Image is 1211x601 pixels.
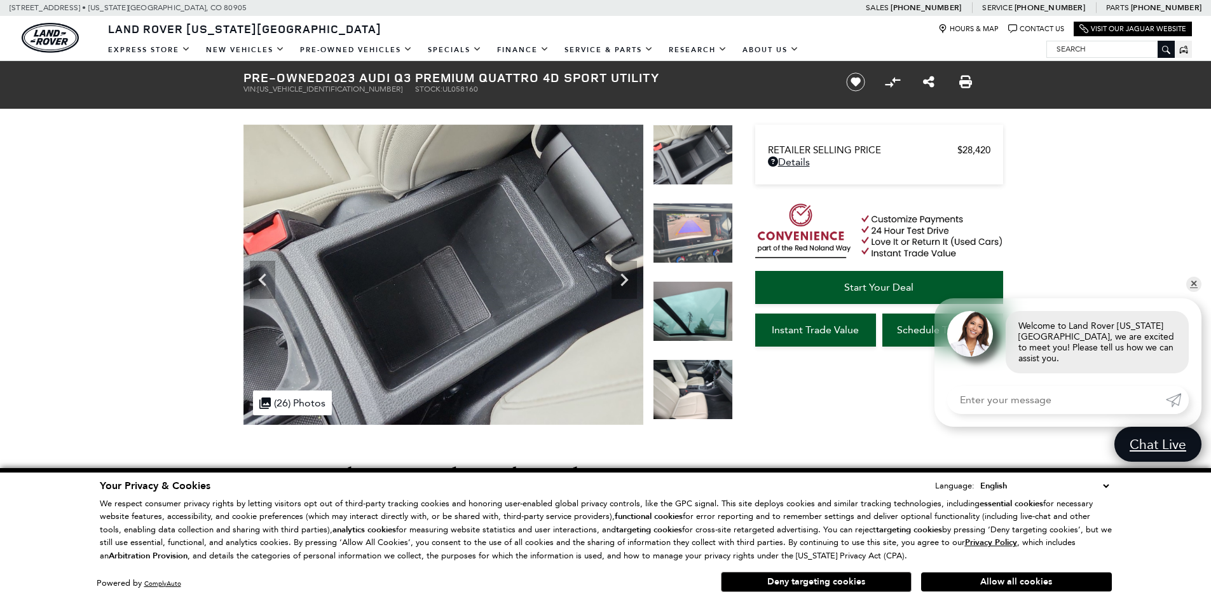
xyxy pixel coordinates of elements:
[947,386,1166,414] input: Enter your message
[616,524,682,535] strong: targeting cookies
[415,85,442,93] span: Stock:
[755,271,1003,304] a: Start Your Deal
[250,261,275,299] div: Previous
[735,39,807,61] a: About Us
[332,524,396,535] strong: analytics cookies
[653,281,733,342] img: Used 2023 Ibis White Audi Premium image 20
[100,479,210,493] span: Your Privacy & Cookies
[22,23,79,53] img: Land Rover
[257,85,402,93] span: [US_VEHICLE_IDENTIFICATION_NUMBER]
[1114,427,1201,462] a: Chat Live
[97,579,181,588] div: Powered by
[292,39,420,61] a: Pre-Owned Vehicles
[100,39,807,61] nav: Main Navigation
[144,579,181,588] a: ComplyAuto
[977,479,1112,493] select: Language Select
[844,281,913,293] span: Start Your Deal
[653,359,733,420] img: Used 2023 Ibis White Audi Premium image 21
[897,324,988,336] span: Schedule Test Drive
[866,3,889,12] span: Sales
[489,39,557,61] a: Finance
[957,144,990,156] span: $28,420
[1015,3,1085,13] a: [PHONE_NUMBER]
[557,39,661,61] a: Service & Parts
[1006,311,1189,373] div: Welcome to Land Rover [US_STATE][GEOGRAPHIC_DATA], we are excited to meet you! Please tell us how...
[615,511,683,522] strong: functional cookies
[100,39,198,61] a: EXPRESS STORE
[108,21,381,36] span: Land Rover [US_STATE][GEOGRAPHIC_DATA]
[768,144,990,156] a: Retailer Selling Price $28,420
[772,324,859,336] span: Instant Trade Value
[935,481,975,490] div: Language:
[653,125,733,185] img: Used 2023 Ibis White Audi Premium image 18
[100,497,1112,563] p: We respect consumer privacy rights by letting visitors opt out of third-party tracking cookies an...
[22,23,79,53] a: land-rover
[842,72,870,92] button: Save vehicle
[198,39,292,61] a: New Vehicles
[1047,41,1174,57] input: Search
[947,311,993,357] img: Agent profile photo
[882,314,1003,347] a: Schedule Test Drive
[1106,3,1129,12] span: Parts
[420,39,489,61] a: Specials
[938,24,999,34] a: Hours & Map
[721,572,912,592] button: Deny targeting cookies
[442,85,478,93] span: UL058160
[653,203,733,263] img: Used 2023 Ibis White Audi Premium image 19
[980,498,1043,509] strong: essential cookies
[253,390,332,415] div: (26) Photos
[923,74,934,90] a: Share this Pre-Owned 2023 Audi Q3 Premium quattro 4D Sport Utility
[1123,436,1193,453] span: Chat Live
[876,524,942,535] strong: targeting cookies
[959,74,972,90] a: Print this Pre-Owned 2023 Audi Q3 Premium quattro 4D Sport Utility
[243,71,825,85] h1: 2023 Audi Q3 Premium quattro 4D Sport Utility
[10,3,247,12] a: [STREET_ADDRESS] • [US_STATE][GEOGRAPHIC_DATA], CO 80905
[891,3,961,13] a: [PHONE_NUMBER]
[921,572,1112,591] button: Allow all cookies
[965,537,1017,548] u: Privacy Policy
[109,550,188,562] strong: Arbitration Provision
[100,21,389,36] a: Land Rover [US_STATE][GEOGRAPHIC_DATA]
[768,144,957,156] span: Retailer Selling Price
[243,125,643,425] img: Used 2023 Ibis White Audi Premium image 18
[768,156,990,168] a: Details
[982,3,1012,12] span: Service
[1079,24,1186,34] a: Visit Our Jaguar Website
[661,39,735,61] a: Research
[243,69,325,86] strong: Pre-Owned
[1008,24,1064,34] a: Contact Us
[612,261,637,299] div: Next
[243,85,257,93] span: VIN:
[1166,386,1189,414] a: Submit
[1131,3,1201,13] a: [PHONE_NUMBER]
[883,73,902,92] button: Compare Vehicle
[755,314,876,347] a: Instant Trade Value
